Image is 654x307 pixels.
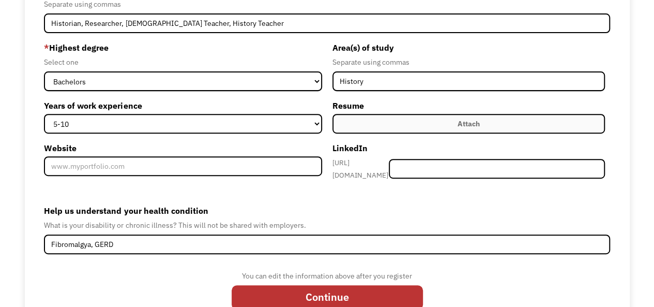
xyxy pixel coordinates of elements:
[332,156,389,181] div: [URL][DOMAIN_NAME]
[44,156,322,176] input: www.myportfolio.com
[332,39,605,56] label: Area(s) of study
[44,97,322,114] label: Years of work experience
[44,56,322,68] div: Select one
[332,114,605,134] label: Attach
[44,140,322,156] label: Website
[332,97,605,114] label: Resume
[232,270,423,282] div: You can edit the information above after you register
[332,140,605,156] label: LinkedIn
[44,202,610,219] label: Help us understand your health condition
[332,56,605,68] div: Separate using commas
[44,235,610,254] input: Deafness, Depression, Diabetes
[44,219,610,231] div: What is your disability or chronic illness? This will not be shared with employers.
[458,118,480,130] div: Attach
[44,13,610,33] input: Videography, photography, accounting
[332,71,605,91] input: Anthropology, Education
[44,39,322,56] label: Highest degree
